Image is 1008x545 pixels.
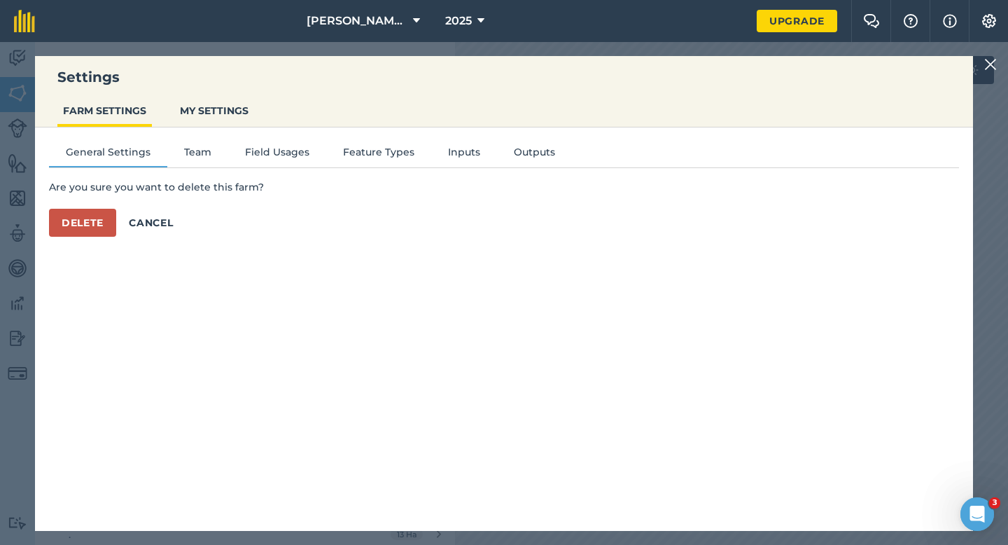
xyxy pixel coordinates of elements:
[49,179,959,195] p: Are you sure you want to delete this farm?
[943,13,957,29] img: svg+xml;base64,PHN2ZyB4bWxucz0iaHR0cDovL3d3dy53My5vcmcvMjAwMC9zdmciIHdpZHRoPSIxNyIgaGVpZ2h0PSIxNy...
[863,14,880,28] img: Two speech bubbles overlapping with the left bubble in the forefront
[431,144,497,165] button: Inputs
[989,497,1000,509] span: 3
[228,144,326,165] button: Field Usages
[326,144,431,165] button: Feature Types
[116,209,185,237] button: Cancel
[902,14,919,28] img: A question mark icon
[174,97,254,124] button: MY SETTINGS
[497,144,572,165] button: Outputs
[35,67,973,87] h3: Settings
[757,10,837,32] a: Upgrade
[14,10,35,32] img: fieldmargin Logo
[981,14,997,28] img: A cog icon
[49,209,116,237] button: Delete
[960,497,994,531] iframe: Intercom live chat
[167,144,228,165] button: Team
[445,13,472,29] span: 2025
[984,56,997,73] img: svg+xml;base64,PHN2ZyB4bWxucz0iaHR0cDovL3d3dy53My5vcmcvMjAwMC9zdmciIHdpZHRoPSIyMiIgaGVpZ2h0PSIzMC...
[57,97,152,124] button: FARM SETTINGS
[307,13,407,29] span: [PERSON_NAME] & Sons
[49,144,167,165] button: General Settings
